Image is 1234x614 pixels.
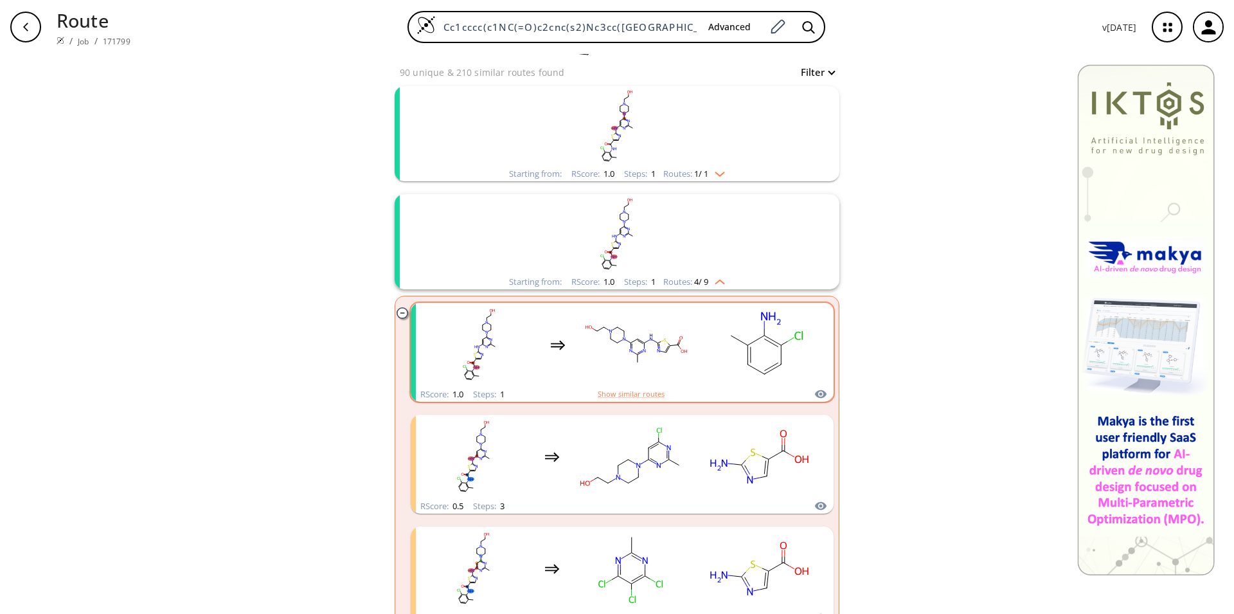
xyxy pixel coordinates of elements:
svg: Cc1nc(Nc2ncc(C(=O)Nc3c(C)cccc3Cl)s2)cc(N2CCN(CCO)CC2)n1 [416,417,532,497]
span: 1.0 [451,388,463,400]
svg: Nc1ncc(C(=O)O)s1 [701,417,817,497]
span: 1.0 [602,168,614,179]
img: Banner [1077,64,1215,575]
img: Logo Spaya [416,15,436,35]
p: v [DATE] [1102,21,1136,34]
p: Route [57,6,130,34]
img: Up [708,275,725,285]
div: Steps : [624,278,656,286]
div: Steps : [473,502,505,510]
div: Routes: [663,278,725,286]
div: RScore : [571,278,614,286]
div: Starting from: [509,170,562,178]
div: Steps : [624,170,656,178]
svg: Cc1nc(Nc2ncc(C(=O)Nc3c(C)cccc3Cl)s2)cc(N2CCN(CCO)CC2)n1 [422,305,537,385]
svg: Cc1cccc(Cl)c1N [830,417,945,497]
div: RScore : [571,170,614,178]
div: RScore : [420,390,463,399]
svg: Cc1nc(Nc2ncc(C(=O)Nc3c(C)cccc3Cl)s2)cc(N2CCN(CCO)CC2)n1 [416,528,532,609]
button: Advanced [698,15,761,39]
span: 1.0 [602,276,614,287]
span: 4 / 9 [694,278,708,286]
div: RScore : [420,502,463,510]
svg: Cc1nc(Cl)cc(N2CCN(CCO)CC2)n1 [573,417,688,497]
span: 1 [649,168,656,179]
button: Filter [793,68,834,77]
span: 1 / 1 [694,170,708,178]
img: Spaya logo [57,37,64,44]
div: Starting from: [509,278,562,286]
a: Job [78,36,89,47]
img: Down [708,167,725,177]
a: 171799 [103,36,130,47]
div: Steps : [473,390,505,399]
svg: Cc1nc(Nc2ncc(C(=O)Nc3c(C)cccc3Cl)s2)cc(N2CCN(CCO)CC2)n1 [450,86,784,167]
span: 3 [498,500,505,512]
div: Routes: [663,170,725,178]
svg: Nc1ncc(C(=O)O)s1 [701,528,817,609]
svg: Cc1nc(Cl)c(Cl)c(Cl)n1 [573,528,688,609]
svg: Cc1nc(Nc2ncc(C(=O)O)s2)cc(N2CCN(CCO)CC2)n1 [578,305,694,385]
svg: Cc1cccc(Cl)c1N [707,305,823,385]
span: 0.5 [451,500,463,512]
button: Show similar routes [598,388,665,400]
input: Enter SMILES [436,21,698,33]
li: / [94,34,98,48]
svg: Cc1cccc(Cl)c1N [830,528,945,609]
li: / [69,34,73,48]
svg: Cc1nc(Nc2ncc(C(=O)Nc3c(C)cccc3Cl)s2)cc(N2CCN(CCO)CC2)n1 [450,194,784,275]
span: 1 [649,276,656,287]
span: 1 [498,388,505,400]
p: 90 unique & 210 similar routes found [400,66,564,79]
